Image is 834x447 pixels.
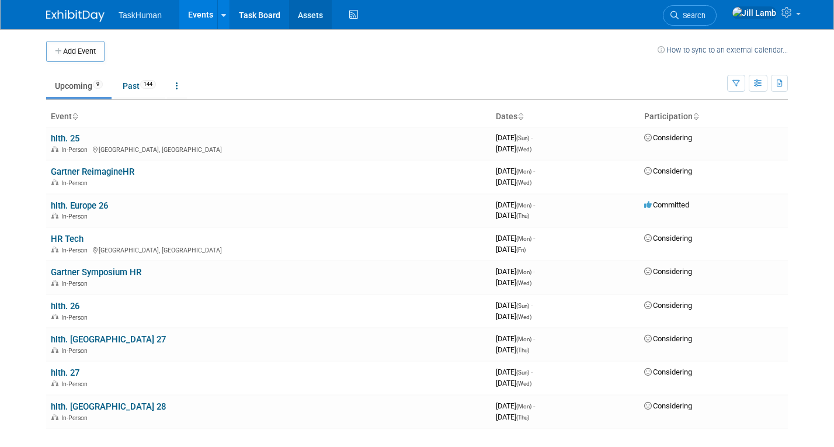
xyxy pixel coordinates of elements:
[516,269,531,275] span: (Mon)
[119,11,162,20] span: TaskHuman
[516,336,531,342] span: (Mon)
[61,247,91,254] span: In-Person
[531,301,533,310] span: -
[516,168,531,175] span: (Mon)
[644,301,692,310] span: Considering
[679,11,706,20] span: Search
[533,401,535,410] span: -
[533,234,535,242] span: -
[51,280,58,286] img: In-Person Event
[516,314,531,320] span: (Wed)
[51,380,58,386] img: In-Person Event
[517,112,523,121] a: Sort by Start Date
[533,200,535,209] span: -
[51,133,79,144] a: hlth. 25
[644,401,692,410] span: Considering
[496,413,529,421] span: [DATE]
[61,146,91,154] span: In-Person
[140,80,156,89] span: 144
[61,414,91,422] span: In-Person
[61,213,91,220] span: In-Person
[496,312,531,321] span: [DATE]
[533,167,535,175] span: -
[61,380,91,388] span: In-Person
[496,334,535,343] span: [DATE]
[516,303,529,309] span: (Sun)
[644,368,692,376] span: Considering
[51,314,58,320] img: In-Person Event
[51,401,166,412] a: hlth. [GEOGRAPHIC_DATA] 28
[51,234,84,244] a: HR Tech
[516,235,531,242] span: (Mon)
[51,144,487,154] div: [GEOGRAPHIC_DATA], [GEOGRAPHIC_DATA]
[496,368,533,376] span: [DATE]
[658,46,788,54] a: How to sync to an external calendar...
[51,368,79,378] a: hlth. 27
[644,200,689,209] span: Committed
[496,278,531,287] span: [DATE]
[516,403,531,410] span: (Mon)
[61,314,91,321] span: In-Person
[644,334,692,343] span: Considering
[644,133,692,142] span: Considering
[531,368,533,376] span: -
[46,75,112,97] a: Upcoming9
[61,179,91,187] span: In-Person
[693,112,699,121] a: Sort by Participation Type
[51,179,58,185] img: In-Person Event
[496,211,529,220] span: [DATE]
[51,267,141,278] a: Gartner Symposium HR
[114,75,165,97] a: Past144
[496,245,526,254] span: [DATE]
[51,213,58,219] img: In-Person Event
[496,401,535,410] span: [DATE]
[496,144,531,153] span: [DATE]
[644,167,692,175] span: Considering
[516,347,529,354] span: (Thu)
[491,107,640,127] th: Dates
[46,10,105,22] img: ExhibitDay
[496,200,535,209] span: [DATE]
[516,135,529,141] span: (Sun)
[51,414,58,420] img: In-Person Event
[51,347,58,353] img: In-Person Event
[72,112,78,121] a: Sort by Event Name
[640,107,788,127] th: Participation
[51,167,134,177] a: Gartner ReimagineHR
[51,200,108,211] a: hlth. Europe 26
[516,247,526,253] span: (Fri)
[644,267,692,276] span: Considering
[516,213,529,219] span: (Thu)
[516,414,529,421] span: (Thu)
[496,133,533,142] span: [DATE]
[644,234,692,242] span: Considering
[51,245,487,254] div: [GEOGRAPHIC_DATA], [GEOGRAPHIC_DATA]
[496,379,531,387] span: [DATE]
[51,247,58,252] img: In-Person Event
[46,41,105,62] button: Add Event
[496,301,533,310] span: [DATE]
[516,380,531,387] span: (Wed)
[51,146,58,152] img: In-Person Event
[51,334,166,345] a: hlth. [GEOGRAPHIC_DATA] 27
[516,179,531,186] span: (Wed)
[61,280,91,287] span: In-Person
[516,369,529,376] span: (Sun)
[496,345,529,354] span: [DATE]
[516,146,531,153] span: (Wed)
[533,267,535,276] span: -
[61,347,91,355] span: In-Person
[533,334,535,343] span: -
[663,5,717,26] a: Search
[496,267,535,276] span: [DATE]
[496,178,531,186] span: [DATE]
[516,280,531,286] span: (Wed)
[496,167,535,175] span: [DATE]
[51,301,79,311] a: hlth. 26
[732,6,777,19] img: Jill Lamb
[531,133,533,142] span: -
[516,202,531,209] span: (Mon)
[496,234,535,242] span: [DATE]
[93,80,103,89] span: 9
[46,107,491,127] th: Event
